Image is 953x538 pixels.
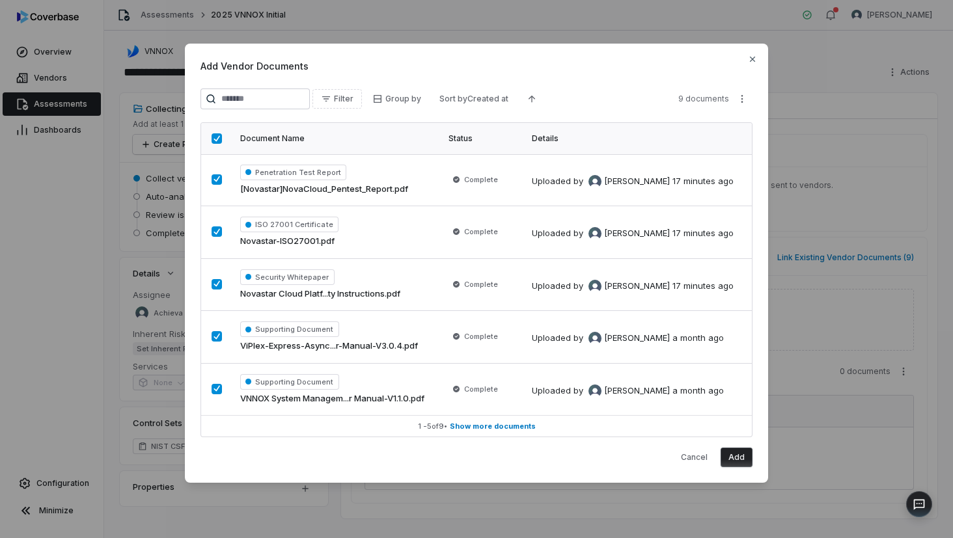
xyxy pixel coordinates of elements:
div: by [573,332,670,345]
img: Stephan Gonzalez avatar [588,332,601,345]
button: 1 -5of9• Show more documents [201,416,752,437]
span: Complete [464,384,498,394]
span: Novastar-ISO27001.pdf [240,235,335,248]
div: a month ago [672,332,724,345]
button: Add [721,448,753,467]
div: by [573,384,670,397]
div: by [573,280,670,293]
span: [PERSON_NAME] [604,227,670,240]
svg: Ascending [527,94,537,104]
div: Uploaded [532,332,724,345]
button: Ascending [519,89,545,109]
button: Sort byCreated at [432,89,516,109]
span: Complete [464,226,498,237]
div: 17 minutes ago [672,280,734,293]
button: More actions [732,89,753,109]
span: 9 documents [678,94,729,104]
span: Filter [334,94,353,104]
img: Stephan Gonzalez avatar [588,384,601,397]
button: Group by [365,89,429,109]
div: Uploaded [532,280,734,293]
span: Complete [464,174,498,185]
span: [PERSON_NAME] [604,175,670,188]
div: Uploaded [532,175,734,188]
button: Filter [312,89,362,109]
div: by [573,175,670,188]
span: Penetration Test Report [240,165,346,180]
img: Stephan Gonzalez avatar [588,227,601,240]
img: Stephan Gonzalez avatar [588,280,601,293]
span: Add Vendor Documents [200,59,753,73]
span: Complete [464,331,498,342]
div: Details [532,133,741,144]
div: a month ago [672,384,724,397]
span: VNNOX System Managem...r Manual-V1.1.0.pdf [240,392,424,405]
div: Status [449,133,516,144]
span: Supporting Document [240,374,339,390]
span: [PERSON_NAME] [604,332,670,345]
span: ISO 27001 Certificate [240,217,338,232]
button: Cancel [673,448,715,467]
span: Supporting Document [240,321,339,337]
img: Stephan Gonzalez avatar [588,175,601,188]
span: [PERSON_NAME] [604,280,670,293]
span: Complete [464,279,498,289]
span: Security Whitepaper [240,269,335,285]
span: ViPlex-Express-Async...r-Manual-V3.0.4.pdf [240,340,418,353]
span: [Novastar]NovaCloud_Pentest_Report.pdf [240,183,408,196]
span: [PERSON_NAME] [604,384,670,397]
div: by [573,227,670,240]
div: Document Name [240,133,433,144]
span: Novastar Cloud Platf...ty Instructions.pdf [240,288,400,301]
div: 17 minutes ago [672,227,734,240]
div: Uploaded [532,227,734,240]
div: Uploaded [532,384,724,397]
div: 17 minutes ago [672,175,734,188]
span: Show more documents [450,422,536,431]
